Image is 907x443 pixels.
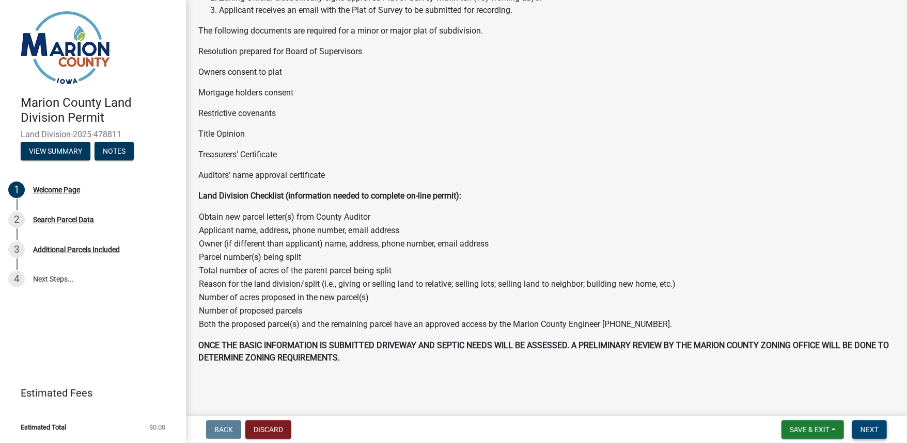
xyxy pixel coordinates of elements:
div: Search Parcel Data [33,216,94,223]
div: 2 [8,211,25,228]
p: Title Opinion [198,128,895,140]
span: Back [214,425,233,434]
img: Marion County, Iowa [21,11,110,85]
strong: Land Division Checklist (information needed to complete on-line permit): [198,191,461,201]
strong: ONCE THE BASIC INFORMATION IS SUBMITTED DRIVEWAY AND SEPTIC NEEDS WILL BE ASSESSED. A PRELIMINARY... [198,340,889,363]
span: $0.00 [149,424,165,431]
div: 1 [8,182,25,198]
p: Restrictive covenants [198,107,895,120]
span: Next [861,425,879,434]
p: Owners consent to plat [198,66,895,78]
span: Land Division-2025-478811 [21,129,165,139]
span: Save & Exit [790,425,830,434]
button: Notes [95,142,134,160]
td: Number of proposed parcels [198,304,676,318]
wm-modal-confirm: Notes [95,147,134,156]
td: Both the proposed parcel(s) and the remaining parcel have an approved access by the Marion County... [198,318,676,331]
div: 4 [8,271,25,287]
div: 3 [8,241,25,258]
p: The following documents are required for a minor or major plat of subdivision. [198,25,895,37]
h4: Marion County Land Division Permit [21,95,178,125]
button: View Summary [21,142,90,160]
td: Number of acres proposed in the new parcel(s) [198,291,676,304]
p: Auditors’ name approval certificate [198,169,895,182]
td: Obtain new parcel letter(s) from County Auditor [198,210,676,224]
button: Discard [245,420,291,439]
button: Save & Exit [781,420,844,439]
button: Back [206,420,241,439]
td: Parcel number(s) being split [198,251,676,264]
wm-modal-confirm: Summary [21,147,90,156]
button: Next [852,420,887,439]
a: Estimated Fees [8,383,169,403]
div: Additional Parcels Included [33,246,120,253]
div: Welcome Page [33,186,80,193]
p: Treasurers' Certificate [198,149,895,161]
p: Resolution prepared for Board of Supervisors [198,45,895,58]
span: Estimated Total [21,424,66,431]
p: Mortgage holders consent [198,87,895,99]
td: Applicant name, address, phone number, email address [198,224,676,237]
li: Applicant receives an email with the Plat of Survey to be submitted for recording. [219,4,895,17]
td: Owner (if different than applicant) name, address, phone number, email address [198,237,676,251]
td: Reason for the land division/split (i.e., giving or selling land to relative; selling lots; selli... [198,277,676,291]
td: Total number of acres of the parent parcel being split [198,264,676,277]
